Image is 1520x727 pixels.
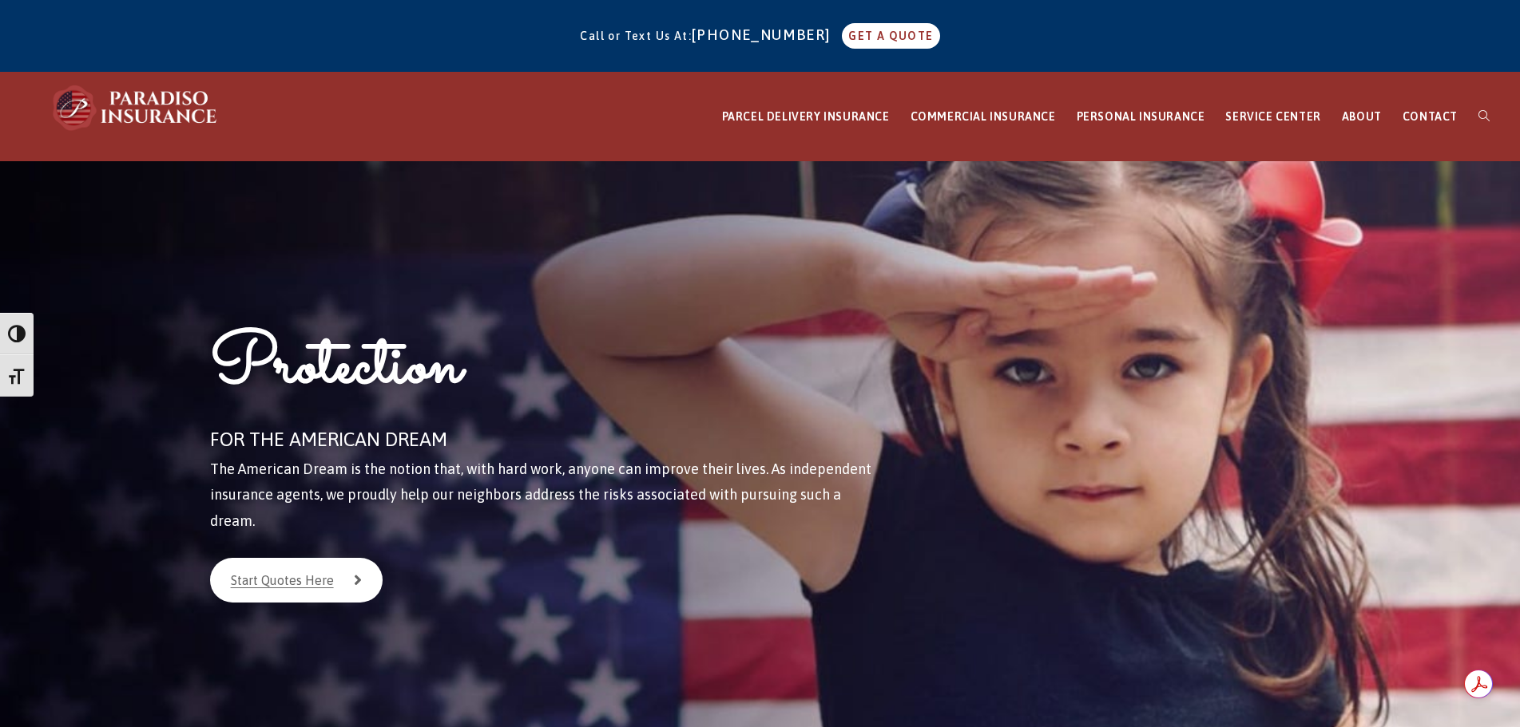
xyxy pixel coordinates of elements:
a: PARCEL DELIVERY INSURANCE [712,73,900,161]
span: The American Dream is the notion that, with hard work, anyone can improve their lives. As indepen... [210,460,871,529]
a: ABOUT [1331,73,1392,161]
span: CONTACT [1403,110,1458,123]
a: COMMERCIAL INSURANCE [900,73,1066,161]
a: GET A QUOTE [842,23,939,49]
span: PARCEL DELIVERY INSURANCE [722,110,890,123]
h1: Protection [210,321,879,422]
img: Paradiso Insurance [48,84,224,132]
a: [PHONE_NUMBER] [692,26,839,43]
span: PERSONAL INSURANCE [1077,110,1205,123]
a: Start Quotes Here [210,558,383,603]
span: ABOUT [1342,110,1382,123]
a: CONTACT [1392,73,1468,161]
span: SERVICE CENTER [1225,110,1320,123]
a: PERSONAL INSURANCE [1066,73,1216,161]
span: Call or Text Us At: [580,30,692,42]
span: FOR THE AMERICAN DREAM [210,429,447,450]
span: COMMERCIAL INSURANCE [911,110,1056,123]
a: SERVICE CENTER [1215,73,1331,161]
